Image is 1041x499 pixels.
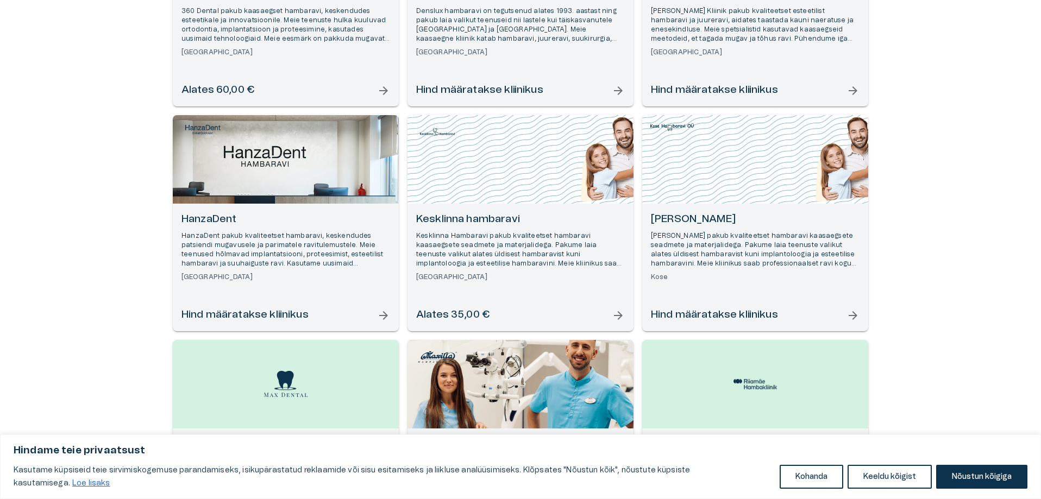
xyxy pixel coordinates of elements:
[173,115,399,331] a: Open selected supplier available booking dates
[416,212,625,227] h6: Kesklinna hambaravi
[72,479,111,488] a: Loe lisaks
[651,231,860,269] p: [PERSON_NAME] pakub kvaliteetset hambaravi kaasaegsete seadmete ja materjalidega. Pakume laia tee...
[651,7,860,44] p: [PERSON_NAME] Kliinik pakub kvaliteetset esteetilist hambaravi ja juureravi, aidates taastada kau...
[416,348,459,365] img: Maxilla Hambakliinik logo
[416,83,543,98] h6: Hind määratakse kliinikus
[377,84,390,97] span: arrow_forward
[14,444,1027,457] p: Hindame teie privaatsust
[612,309,625,322] span: arrow_forward
[377,309,390,322] span: arrow_forward
[936,465,1027,489] button: Nõustun kõigiga
[181,83,254,98] h6: Alates 60,00 €
[651,212,860,227] h6: [PERSON_NAME]
[846,84,860,97] span: arrow_forward
[181,231,390,269] p: HanzaDent pakub kvaliteetset hambaravi, keskendudes patsiendi mugavusele ja parimatele ravitulemu...
[642,115,868,331] a: Open selected supplier available booking dates
[416,48,625,57] h6: [GEOGRAPHIC_DATA]
[650,123,694,131] img: Kose Hambaravi logo
[181,273,390,282] h6: [GEOGRAPHIC_DATA]
[181,123,224,137] img: HanzaDent logo
[651,48,860,57] h6: [GEOGRAPHIC_DATA]
[651,83,778,98] h6: Hind määratakse kliinikus
[612,84,625,97] span: arrow_forward
[416,231,625,269] p: Kesklinna Hambaravi pakub kvaliteetset hambaravi kaasaegsete seadmete ja materjalidega. Pakume la...
[416,273,625,282] h6: [GEOGRAPHIC_DATA]
[651,273,860,282] h6: Kose
[848,465,932,489] button: Keeldu kõigist
[780,465,843,489] button: Kohanda
[416,123,459,141] img: Kesklinna hambaravi logo
[407,115,634,331] a: Open selected supplier available booking dates
[416,7,625,44] p: Denslux hambaravi on tegutsenud alates 1993. aastast ning pakub laia valikut teenuseid nii lastel...
[416,308,490,323] h6: Alates 35,00 €
[651,308,778,323] h6: Hind määratakse kliinikus
[181,48,390,57] h6: [GEOGRAPHIC_DATA]
[733,379,777,389] img: Riiamäe Hambakliinik logo
[14,464,772,490] p: Kasutame küpsiseid teie sirvimiskogemuse parandamiseks, isikupärastatud reklaamide või sisu esita...
[181,7,390,44] p: 360 Dental pakub kaasaegset hambaravi, keskendudes esteetikale ja innovatsioonile. Meie teenuste ...
[181,308,309,323] h6: Hind määratakse kliinikus
[846,309,860,322] span: arrow_forward
[264,371,308,397] img: Max Dental logo
[181,212,390,227] h6: HanzaDent
[55,9,72,17] span: Help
